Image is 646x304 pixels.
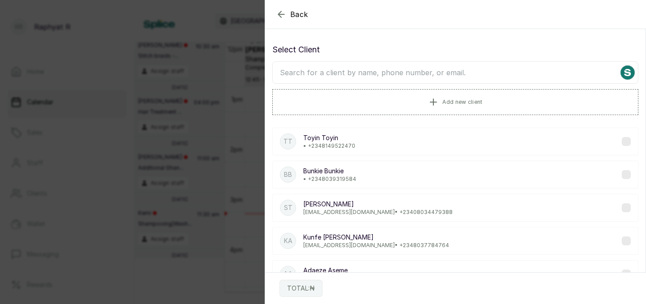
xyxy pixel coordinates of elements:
[303,209,453,216] p: [EMAIL_ADDRESS][DOMAIN_NAME] • +234 08034479388
[276,9,308,20] button: Back
[284,203,292,212] p: St
[303,266,451,275] p: Adaeze Aseme
[284,137,292,146] p: TT
[272,43,638,56] p: Select Client
[303,233,449,242] p: Kunfe [PERSON_NAME]
[272,89,638,115] button: Add new client
[303,142,355,150] p: • +234 8149522470
[442,98,482,106] span: Add new client
[272,61,638,84] input: Search for a client by name, phone number, or email.
[290,9,308,20] span: Back
[303,167,356,176] p: Bunkie Bunkie
[287,284,315,293] p: TOTAL: ₦
[303,176,356,183] p: • +234 8039319584
[284,236,292,245] p: KA
[284,170,292,179] p: BB
[284,270,292,278] p: AA
[303,133,355,142] p: Toyin Toyin
[303,242,449,249] p: [EMAIL_ADDRESS][DOMAIN_NAME] • +234 8037784764
[303,200,453,209] p: [PERSON_NAME]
